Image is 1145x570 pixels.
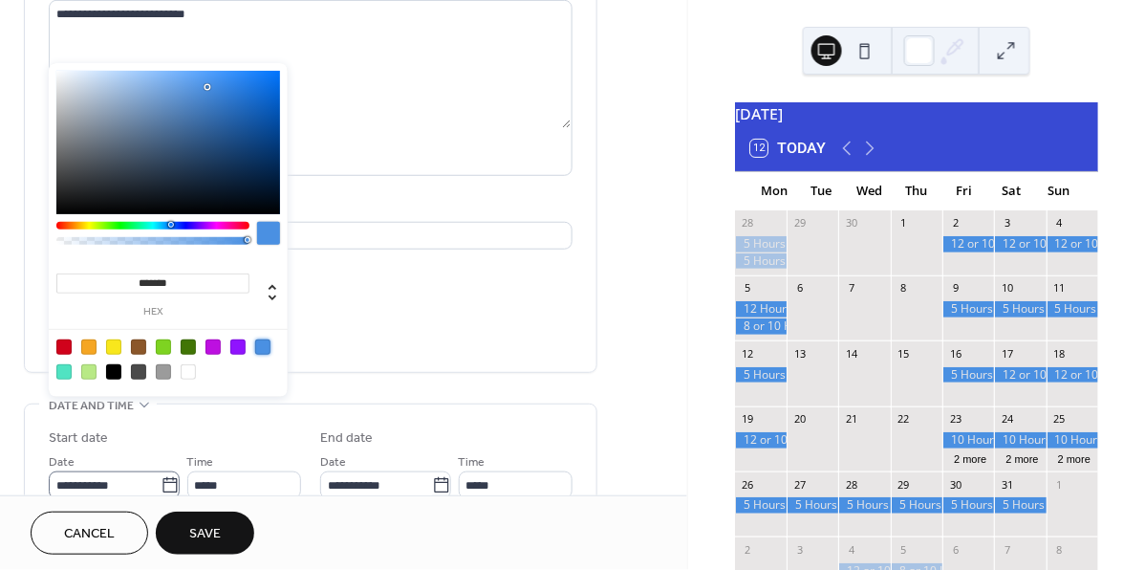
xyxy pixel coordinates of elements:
[948,216,962,230] div: 2
[735,318,787,335] div: 8 or 10 Hours
[49,453,75,473] span: Date
[994,497,1046,514] div: 5 Hours
[942,497,994,514] div: 5 Hours
[948,542,962,557] div: 6
[320,453,346,473] span: Date
[735,236,787,252] div: 5 Hours
[230,340,246,355] div: #9013FE
[798,172,846,210] div: Tue
[792,281,807,296] div: 6
[735,253,787,270] div: 5 Hours
[181,364,196,380] div: #FFFFFF
[897,412,911,427] div: 22
[1052,346,1067,361] div: 18
[897,346,911,361] div: 15
[897,281,911,296] div: 8
[31,512,148,555] button: Cancel
[897,542,911,557] div: 5
[1000,412,1014,427] div: 24
[844,477,858,492] div: 28
[156,364,171,380] div: #9B9B9B
[1035,172,1083,210] div: Sun
[946,449,994,466] button: 2 more
[845,172,893,210] div: Wed
[994,301,1046,318] div: 5 Hours
[998,449,1046,466] button: 2 more
[1052,412,1067,427] div: 25
[1000,542,1014,557] div: 7
[942,301,994,318] div: 5 Hours
[1047,367,1098,384] div: 12 or 10 or 8 Hours
[1052,216,1067,230] div: 4
[1047,301,1098,318] div: 5 Hours
[838,497,890,514] div: 5 Hours
[844,412,858,427] div: 21
[1052,542,1067,557] div: 8
[735,497,787,514] div: 5 Hours
[942,236,994,252] div: 12 or 10 or 8 Hours
[735,367,787,384] div: 5 Hours
[994,432,1046,449] div: 10 Hours
[792,477,807,492] div: 27
[750,172,798,210] div: Mon
[792,216,807,230] div: 29
[897,477,911,492] div: 29
[792,412,807,427] div: 20
[844,281,858,296] div: 7
[787,497,838,514] div: 5 Hours
[1047,236,1098,252] div: 12 or 10 or 8 Hours
[792,346,807,361] div: 13
[49,199,569,219] div: Location
[56,364,72,380] div: #50E3C2
[81,364,97,380] div: #B8E986
[106,340,121,355] div: #F8E71C
[741,216,755,230] div: 28
[189,525,221,545] span: Save
[205,340,221,355] div: #BD10E0
[741,346,755,361] div: 12
[741,477,755,492] div: 26
[187,453,214,473] span: Time
[994,236,1046,252] div: 12 or 10 or 8 Hours
[735,301,787,318] div: 12 Hours
[844,216,858,230] div: 30
[156,512,254,555] button: Save
[844,542,858,557] div: 4
[49,396,134,416] span: Date and time
[940,172,988,210] div: Fri
[988,172,1036,210] div: Sat
[56,307,249,318] label: hex
[792,542,807,557] div: 3
[1000,346,1014,361] div: 17
[81,340,97,355] div: #F5A623
[948,281,962,296] div: 9
[1052,281,1067,296] div: 11
[320,428,374,449] div: End date
[994,367,1046,384] div: 12 or 10 or 8 Hours
[49,428,108,449] div: Start date
[942,432,994,449] div: 10 Hours
[156,340,171,355] div: #7ED321
[56,340,72,355] div: #D0021B
[891,497,942,514] div: 5 Hours
[1000,281,1014,296] div: 10
[181,340,196,355] div: #417505
[131,340,146,355] div: #8B572A
[741,281,755,296] div: 5
[735,102,1098,125] div: [DATE]
[1050,449,1098,466] button: 2 more
[741,412,755,427] div: 19
[459,453,486,473] span: Time
[1052,477,1067,492] div: 1
[1000,216,1014,230] div: 3
[897,216,911,230] div: 1
[948,412,962,427] div: 23
[1047,432,1098,449] div: 10 Hours
[255,340,270,355] div: #4A90E2
[64,525,115,545] span: Cancel
[942,367,994,384] div: 5 Hours
[741,542,755,557] div: 2
[744,135,832,162] button: 12Today
[948,346,962,361] div: 16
